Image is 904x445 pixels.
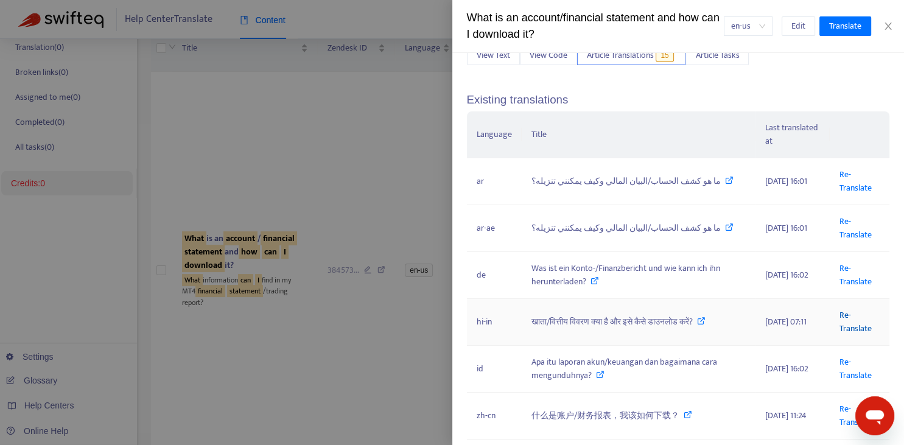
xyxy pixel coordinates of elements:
[839,402,872,429] a: Re-Translate
[755,205,830,252] td: [DATE] 16:01
[755,346,830,393] td: [DATE] 16:02
[819,16,871,36] button: Translate
[829,19,861,33] span: Translate
[855,396,894,435] iframe: Button to launch messaging window
[656,49,673,62] span: 15
[477,49,510,62] span: View Text
[791,19,805,33] span: Edit
[577,46,686,65] button: Article Translations15
[880,21,897,32] button: Close
[755,393,830,440] td: [DATE] 11:24
[755,252,830,299] td: [DATE] 16:02
[531,262,746,289] div: Was ist ein Konto-/Finanzbericht und wie kann ich ihn herunterladen?
[467,299,522,346] td: hi-in
[467,346,522,393] td: id
[530,49,567,62] span: View Code
[467,393,522,440] td: zh-cn
[531,222,746,235] div: ما هو كشف الحساب/البيان المالي وكيف يمكنني تنزيله؟
[531,409,746,422] div: 什么是账户/财务报表，我该如何下载？
[467,10,724,43] div: What is an account/financial statement and how can I download it?
[839,308,872,335] a: Re-Translate
[531,315,746,329] div: खाता/वित्तीय विवरण क्या है और इसे कैसे डाउनलोड करें?
[467,205,522,252] td: ar-ae
[695,49,739,62] span: Article Tasks
[755,158,830,205] td: [DATE] 16:01
[883,21,893,31] span: close
[531,175,746,188] div: ما هو كشف الحساب/البيان المالي وكيف يمكنني تنزيله؟
[467,158,522,205] td: ar
[731,17,765,35] span: en-us
[531,356,746,382] div: Apa itu laporan akun/keuangan dan bagaimana cara mengunduhnya?
[782,16,815,36] button: Edit
[685,46,749,65] button: Article Tasks
[587,49,654,62] span: Article Translations
[467,46,520,65] button: View Text
[522,111,756,158] th: Title
[755,111,830,158] th: Last translated at
[839,355,872,382] a: Re-Translate
[839,167,872,195] a: Re-Translate
[467,111,522,158] th: Language
[467,93,890,107] h5: Existing translations
[839,261,872,289] a: Re-Translate
[755,299,830,346] td: [DATE] 07:11
[839,214,872,242] a: Re-Translate
[520,46,577,65] button: View Code
[467,252,522,299] td: de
